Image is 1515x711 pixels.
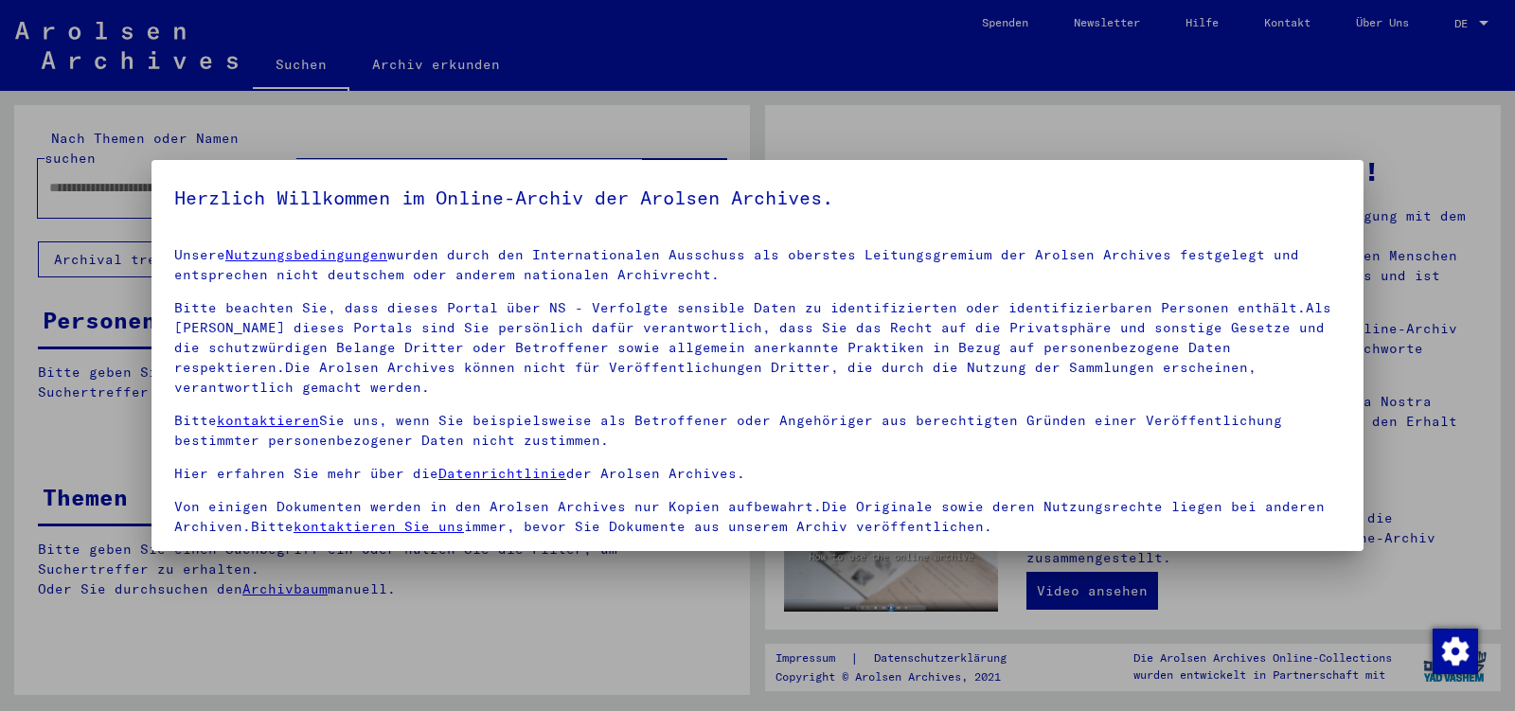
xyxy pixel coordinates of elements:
[438,465,566,482] a: Datenrichtlinie
[217,412,319,429] a: kontaktieren
[174,497,1341,537] p: Von einigen Dokumenten werden in den Arolsen Archives nur Kopien aufbewahrt.Die Originale sowie d...
[294,518,464,535] a: kontaktieren Sie uns
[1433,629,1478,674] img: Zustimmung ändern
[174,464,1341,484] p: Hier erfahren Sie mehr über die der Arolsen Archives.
[174,411,1341,451] p: Bitte Sie uns, wenn Sie beispielsweise als Betroffener oder Angehöriger aus berechtigten Gründen ...
[174,245,1341,285] p: Unsere wurden durch den Internationalen Ausschuss als oberstes Leitungsgremium der Arolsen Archiv...
[1432,628,1477,673] div: Zustimmung ändern
[174,298,1341,398] p: Bitte beachten Sie, dass dieses Portal über NS - Verfolgte sensible Daten zu identifizierten oder...
[197,550,1341,641] span: Einverständniserklärung: Hiermit erkläre ich mich damit einverstanden, dass ich sensible personen...
[174,183,1341,213] h5: Herzlich Willkommen im Online-Archiv der Arolsen Archives.
[225,246,387,263] a: Nutzungsbedingungen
